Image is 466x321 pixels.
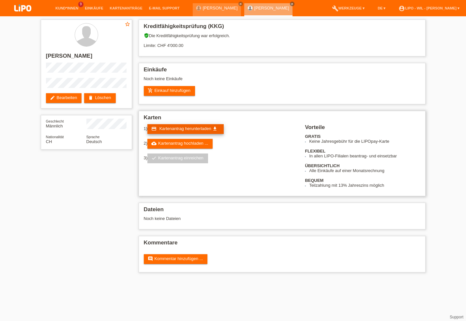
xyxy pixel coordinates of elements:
[52,6,82,10] a: Kund*innen
[147,139,213,149] a: cloud_uploadKartenantrag hochladen ...
[144,254,208,264] a: commentKommentar hinzufügen ...
[78,2,83,7] span: 9
[46,135,64,139] span: Nationalität
[7,13,39,18] a: LIPO pay
[305,124,420,134] h2: Vorteile
[84,93,115,103] a: deleteLöschen
[329,6,368,10] a: buildWerkzeuge ▾
[148,88,153,93] i: add_shopping_cart
[46,139,52,144] span: Schweiz
[144,240,420,249] h2: Kommentare
[309,168,420,173] li: Alle Einkäufe auf einer Monatsrechnung
[144,76,420,86] div: Noch keine Einkäufe
[144,216,343,221] div: Noch keine Dateien
[144,153,297,163] div: 3)
[46,93,82,103] a: editBearbeiten
[86,139,102,144] span: Deutsch
[309,153,420,158] li: In allen LIPO-Filialen beantrag- und einsetzbar
[144,23,420,33] h2: Kreditfähigkeitsprüfung (KKG)
[239,2,242,6] i: close
[88,95,93,100] i: delete
[374,6,389,10] a: DE ▾
[305,163,339,168] b: ÜBERSICHTLICH
[147,153,208,163] a: checkKartenantrag einreichen
[144,114,420,124] h2: Karten
[290,2,294,6] a: close
[82,6,106,10] a: Einkäufe
[309,139,420,144] li: Keine Jahresgebühr für die LIPOpay-Karte
[46,53,127,63] h2: [PERSON_NAME]
[50,95,55,100] i: edit
[107,6,146,10] a: Kartenanträge
[203,6,238,10] a: [PERSON_NAME]
[148,256,153,261] i: comment
[125,21,130,28] a: star_border
[151,155,157,161] i: check
[305,149,325,153] b: FLEXIBEL
[144,66,420,76] h2: Einkäufe
[309,183,420,188] li: Teilzahlung mit 13% Jahreszins möglich
[305,178,323,183] b: BEQUEM
[151,126,157,131] i: credit_card
[144,33,420,53] div: Die Kreditfähigkeitsprüfung war erfolgreich. Limite: CHF 4'000.00
[146,6,183,10] a: E-Mail Support
[147,124,224,134] a: credit_card Kartenantrag herunterladen get_app
[151,141,157,146] i: cloud_upload
[398,5,405,12] i: account_circle
[46,119,64,123] span: Geschlecht
[86,135,100,139] span: Sprache
[46,119,86,128] div: Männlich
[144,86,195,96] a: add_shopping_cartEinkauf hinzufügen
[254,6,289,10] a: [PERSON_NAME]
[144,33,149,38] i: verified_user
[144,139,297,149] div: 2)
[159,126,211,131] span: Kartenantrag herunterladen
[395,6,463,10] a: account_circleLIPO - Wil - [PERSON_NAME] ▾
[144,206,420,216] h2: Dateien
[125,21,130,27] i: star_border
[305,134,321,139] b: GRATIS
[212,126,218,131] i: get_app
[144,124,297,134] div: 1)
[450,315,463,319] a: Support
[238,2,243,6] a: close
[332,5,338,12] i: build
